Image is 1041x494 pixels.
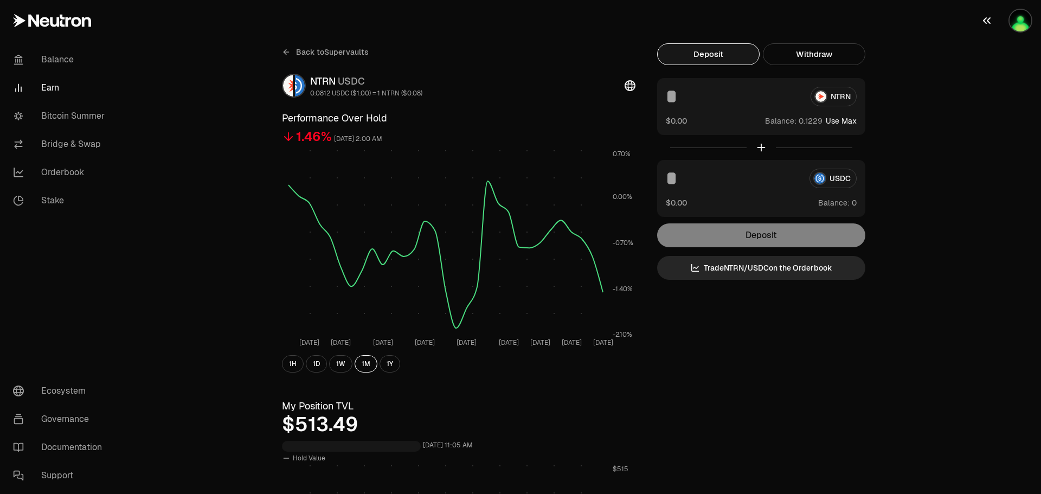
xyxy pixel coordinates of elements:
tspan: 0.00% [613,193,632,201]
a: TradeNTRN/USDCon the Orderbook [657,256,865,280]
button: 1Y [380,355,400,373]
tspan: [DATE] [331,338,351,347]
div: NTRN [310,74,422,89]
a: Back toSupervaults [282,43,369,61]
img: USDC Logo [295,75,305,97]
a: Ecosystem [4,377,117,405]
div: 1.46% [296,128,332,145]
h3: My Position TVL [282,399,635,414]
span: Balance: [765,116,796,126]
button: Deposit [657,43,760,65]
a: Governance [4,405,117,433]
a: Balance [4,46,117,74]
tspan: [DATE] [499,338,519,347]
tspan: 0.70% [613,150,631,158]
tspan: [DATE] [373,338,393,347]
a: Earn [4,74,117,102]
tspan: -1.40% [613,285,633,293]
button: 1D [306,355,327,373]
tspan: [DATE] [457,338,477,347]
a: Documentation [4,433,117,461]
span: Balance: [818,197,850,208]
button: 1H [282,355,304,373]
a: Stake [4,187,117,215]
button: 1M [355,355,377,373]
button: 1W [329,355,352,373]
div: [DATE] 11:05 AM [423,439,473,452]
span: Back to Supervaults [296,47,369,57]
tspan: [DATE] [562,338,582,347]
img: NTRN Logo [283,75,293,97]
div: [DATE] 2:00 AM [334,133,382,145]
button: Withdraw [763,43,865,65]
tspan: [DATE] [415,338,435,347]
span: Hold Value [293,454,325,463]
tspan: [DATE] [593,338,613,347]
a: Support [4,461,117,490]
tspan: $515 [613,465,628,473]
tspan: [DATE] [530,338,550,347]
h3: Performance Over Hold [282,111,635,126]
tspan: -0.70% [613,239,633,247]
tspan: -2.10% [613,330,632,339]
a: Bridge & Swap [4,130,117,158]
div: 0.0812 USDC ($1.00) = 1 NTRN ($0.08) [310,89,422,98]
div: $513.49 [282,414,635,435]
tspan: [DATE] [299,338,319,347]
a: Orderbook [4,158,117,187]
button: $0.00 [666,197,687,208]
span: USDC [338,75,365,87]
button: Use Max [826,116,857,126]
button: $0.00 [666,115,687,126]
img: Antoine BdV (ATOM) [1010,10,1031,31]
a: Bitcoin Summer [4,102,117,130]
